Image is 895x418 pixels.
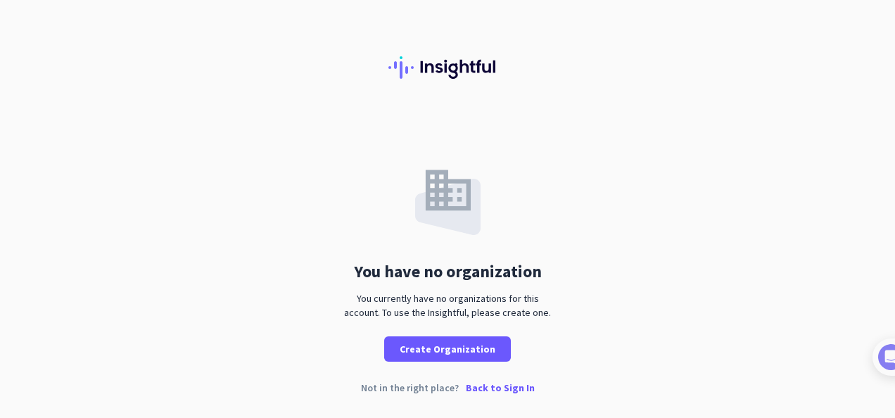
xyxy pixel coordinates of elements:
p: Back to Sign In [466,383,535,393]
div: You have no organization [354,263,542,280]
img: Insightful [388,56,507,79]
button: Create Organization [384,336,511,362]
span: Create Organization [400,342,495,356]
div: You currently have no organizations for this account. To use the Insightful, please create one. [338,291,557,319]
